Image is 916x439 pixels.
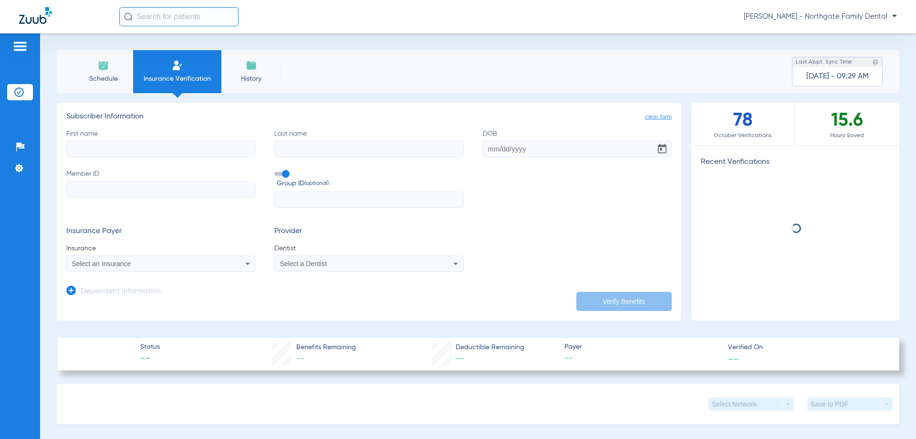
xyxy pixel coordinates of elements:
[98,60,109,71] img: Schedule
[277,179,463,189] span: Group ID
[140,342,160,352] span: Status
[72,260,131,268] span: Select an Insurance
[140,74,214,84] span: Insurance Verification
[691,158,899,167] h3: Recent Verifications
[140,353,160,366] span: --
[483,129,672,157] label: DOB
[119,7,239,26] input: Search for patients
[66,181,255,197] input: Member ID
[246,60,257,71] img: History
[274,227,463,236] h3: Provider
[274,141,463,157] input: Last name
[81,287,161,297] h3: Dependent Information
[576,292,672,311] button: Verify Benefits
[66,129,255,157] label: First name
[229,74,274,84] span: History
[796,57,853,67] span: Last Appt. Sync Time:
[19,7,52,24] img: Zuub Logo
[806,72,869,81] span: [DATE] - 09:29 AM
[66,169,255,208] label: Member ID
[66,227,255,236] h3: Insurance Payer
[81,74,126,84] span: Schedule
[691,103,795,145] div: 78
[274,129,463,157] label: Last name
[172,60,183,71] img: Manual Insurance Verification
[653,139,672,159] button: Open calendar
[12,41,28,52] img: hamburger-icon
[728,343,884,353] span: Verified On
[728,353,739,364] span: --
[66,112,672,122] h3: Subscriber Information
[66,244,255,253] span: Insurance
[296,343,356,353] span: Benefits Remaining
[66,141,255,157] input: First name
[124,12,133,21] img: Search Icon
[456,354,464,363] span: --
[304,179,329,189] small: (optional)
[645,112,672,122] span: clear form
[274,244,463,253] span: Dentist
[872,59,879,65] img: last sync help info
[296,354,305,363] span: --
[280,260,327,268] span: Select a Dentist
[456,343,524,353] span: Deductible Remaining
[483,141,672,157] input: DOBOpen calendar
[564,353,720,364] span: --
[795,131,899,140] span: Hours Saved
[691,131,795,140] span: October Verifications
[564,342,720,352] span: Payer
[744,12,897,21] span: [PERSON_NAME] - Northgate Family Dental
[795,103,899,145] div: 15.6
